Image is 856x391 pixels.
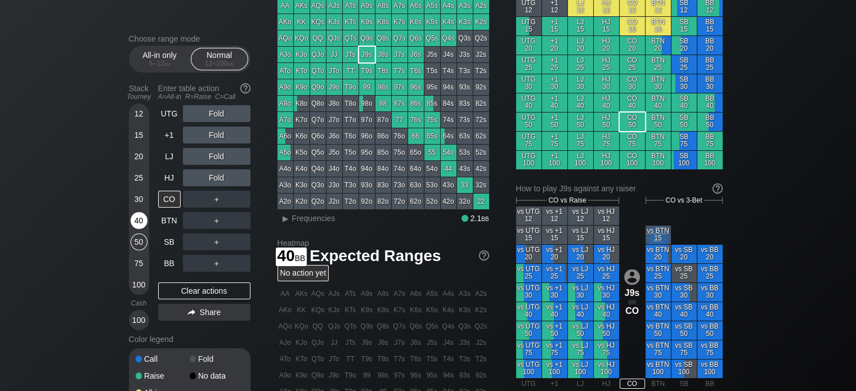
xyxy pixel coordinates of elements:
div: UTG 50 [516,113,541,131]
div: JTs [343,47,358,62]
div: K4o [294,161,310,177]
div: 92o [359,194,375,209]
div: Q7s [392,30,407,46]
div: KK [294,14,310,30]
div: 32o [457,194,473,209]
div: J6o [326,128,342,144]
div: A4o [277,161,293,177]
div: 84s [441,96,456,111]
div: J6s [408,47,424,62]
div: UTG 25 [516,55,541,74]
div: A6o [277,128,293,144]
div: 94s [441,79,456,95]
div: KTo [294,63,310,79]
div: Raise [136,372,190,380]
div: Normal [194,48,245,70]
div: CO 40 [620,93,645,112]
div: +1 75 [542,132,567,150]
div: CO [158,191,181,208]
div: QJo [310,47,326,62]
img: help.32db89a4.svg [711,182,724,195]
div: 86s [408,96,424,111]
div: SB [158,233,181,250]
div: 65o [408,145,424,160]
div: LJ 25 [568,55,593,74]
div: 75o [392,145,407,160]
div: Q4o [310,161,326,177]
div: 87o [375,112,391,128]
div: 73s [457,112,473,128]
div: Stack [124,79,154,105]
div: Fold [183,169,250,186]
div: Fold [190,355,244,363]
div: LJ [158,148,181,165]
div: 77 [392,112,407,128]
div: Call [136,355,190,363]
div: UTG 15 [516,17,541,35]
div: ▸ [279,212,293,225]
div: 2.1 [461,214,488,223]
div: Q7o [310,112,326,128]
div: K5o [294,145,310,160]
div: vs +1 15 [542,226,567,244]
div: Q9o [310,79,326,95]
div: 76o [392,128,407,144]
div: HJ 75 [594,132,619,150]
div: K6s [408,14,424,30]
div: 54o [424,161,440,177]
div: vs HJ 15 [594,226,619,244]
div: 76s [408,112,424,128]
div: 42o [441,194,456,209]
div: J3s [457,47,473,62]
img: help.32db89a4.svg [239,82,252,95]
div: 52s [473,145,489,160]
div: 100 [131,276,147,293]
div: J2s [473,47,489,62]
div: T8o [343,96,358,111]
div: J7o [326,112,342,128]
div: A2o [277,194,293,209]
div: KQo [294,30,310,46]
div: 93s [457,79,473,95]
div: T5o [343,145,358,160]
div: UTG 40 [516,93,541,112]
div: 97s [392,79,407,95]
span: bb [164,60,171,68]
div: HJ 15 [594,17,619,35]
div: 88 [375,96,391,111]
div: J2o [326,194,342,209]
div: LJ 100 [568,151,593,169]
div: CO 15 [620,17,645,35]
div: Q5s [424,30,440,46]
div: J3o [326,177,342,193]
div: 52o [424,194,440,209]
div: J4s [441,47,456,62]
div: 95o [359,145,375,160]
div: JJ [326,47,342,62]
div: T7s [392,63,407,79]
div: 20 [131,148,147,165]
div: Q3s [457,30,473,46]
div: vs LJ 12 [568,206,593,225]
div: 86o [375,128,391,144]
div: vs +1 12 [542,206,567,225]
div: T5s [424,63,440,79]
div: BB 20 [697,36,723,55]
div: Q2s [473,30,489,46]
div: 82s [473,96,489,111]
div: 93o [359,177,375,193]
div: T2o [343,194,358,209]
div: BB 50 [697,113,723,131]
div: 92s [473,79,489,95]
div: J5o [326,145,342,160]
div: +1 50 [542,113,567,131]
div: J8o [326,96,342,111]
div: AJo [277,47,293,62]
div: ＋ [183,212,250,229]
div: vs UTG 12 [516,206,541,225]
div: J7s [392,47,407,62]
span: CO vs Raise [548,196,586,204]
div: K2o [294,194,310,209]
div: SB 50 [671,113,697,131]
div: 99 [359,79,375,95]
